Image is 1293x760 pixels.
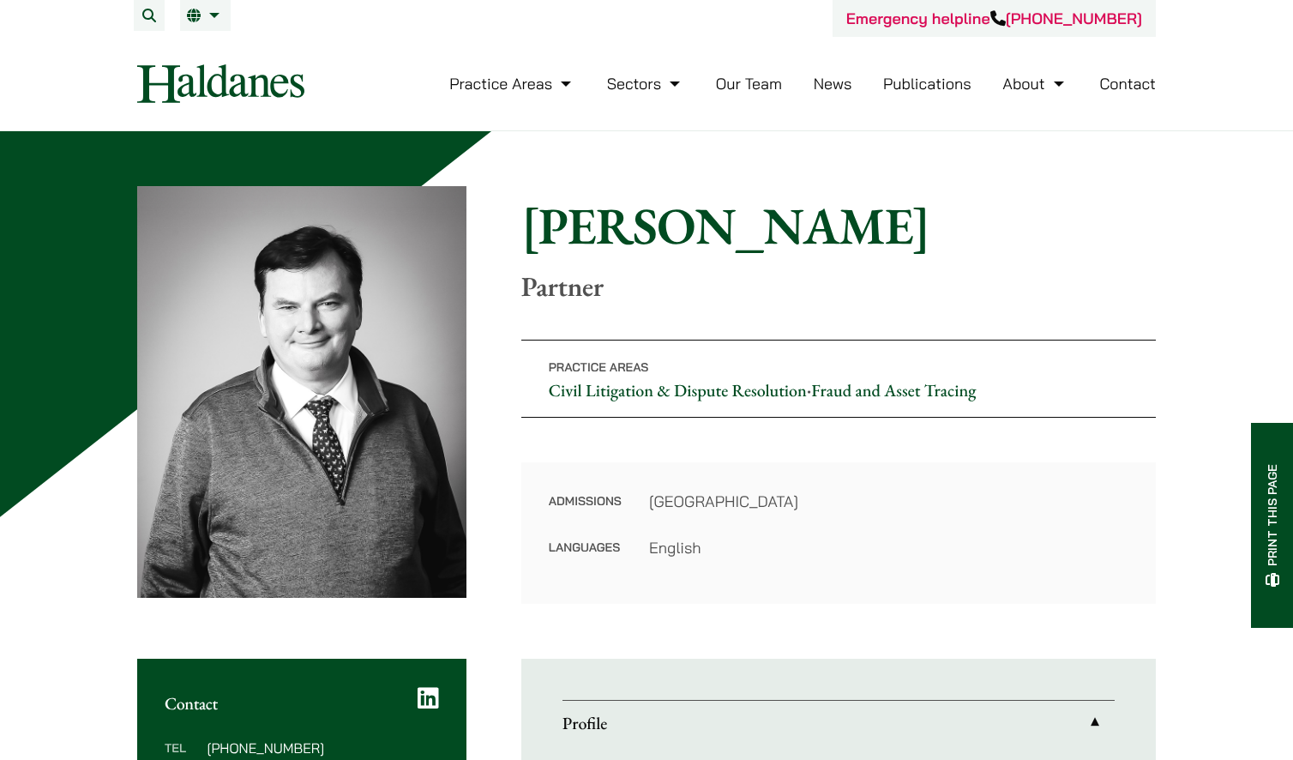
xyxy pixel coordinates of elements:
[883,74,971,93] a: Publications
[549,536,622,559] dt: Languages
[418,686,439,710] a: LinkedIn
[607,74,684,93] a: Sectors
[521,340,1156,418] p: •
[1002,74,1067,93] a: About
[165,693,439,714] h2: Contact
[811,379,976,401] a: Fraud and Asset Tracing
[649,490,1128,513] dd: [GEOGRAPHIC_DATA]
[521,270,1156,303] p: Partner
[207,741,438,755] dd: [PHONE_NUMBER]
[549,490,622,536] dt: Admissions
[1099,74,1156,93] a: Contact
[649,536,1128,559] dd: English
[562,701,1115,745] a: Profile
[716,74,782,93] a: Our Team
[137,64,304,103] img: Logo of Haldanes
[814,74,852,93] a: News
[549,359,649,375] span: Practice Areas
[846,9,1142,28] a: Emergency helpline[PHONE_NUMBER]
[449,74,575,93] a: Practice Areas
[549,379,807,401] a: Civil Litigation & Dispute Resolution
[521,195,1156,256] h1: [PERSON_NAME]
[187,9,224,22] a: EN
